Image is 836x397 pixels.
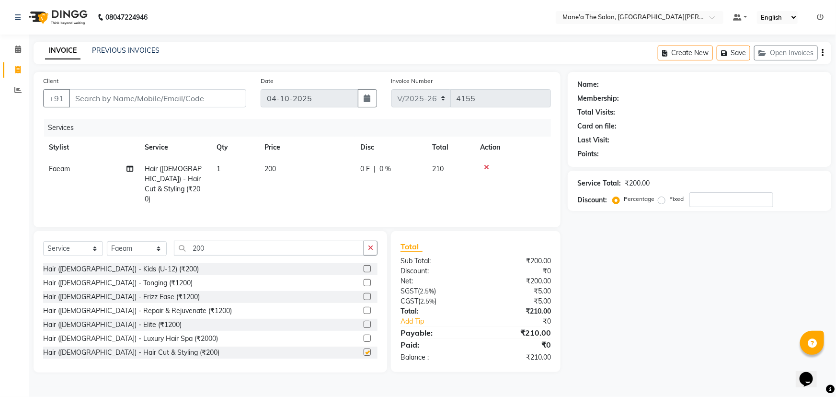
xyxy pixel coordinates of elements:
[476,327,558,339] div: ₹210.00
[401,297,418,305] span: CGST
[139,137,211,158] th: Service
[43,292,200,302] div: Hair ([DEMOGRAPHIC_DATA]) - Frizz Ease (₹1200)
[796,359,826,387] iframe: chat widget
[577,149,599,159] div: Points:
[393,286,476,296] div: ( )
[379,164,391,174] span: 0 %
[43,89,70,107] button: +91
[393,256,476,266] div: Sub Total:
[43,137,139,158] th: Stylist
[420,287,434,295] span: 2.5%
[658,46,713,60] button: Create New
[669,195,684,203] label: Fixed
[476,296,558,306] div: ₹5.00
[476,276,558,286] div: ₹200.00
[43,264,199,274] div: Hair ([DEMOGRAPHIC_DATA]) - Kids (U-12) (₹200)
[393,306,476,316] div: Total:
[145,164,202,203] span: Hair ([DEMOGRAPHIC_DATA]) - Hair Cut & Styling (₹200)
[355,137,426,158] th: Disc
[624,195,654,203] label: Percentage
[401,287,418,295] span: SGST
[577,107,615,117] div: Total Visits:
[92,46,160,55] a: PREVIOUS INVOICES
[393,266,476,276] div: Discount:
[490,316,558,327] div: ₹0
[43,77,58,85] label: Client
[577,80,599,90] div: Name:
[577,93,619,104] div: Membership:
[476,306,558,316] div: ₹210.00
[393,352,476,362] div: Balance :
[360,164,370,174] span: 0 F
[625,178,650,188] div: ₹200.00
[401,242,423,252] span: Total
[393,327,476,339] div: Payable:
[577,135,609,145] div: Last Visit:
[717,46,750,60] button: Save
[476,256,558,266] div: ₹200.00
[393,316,489,327] a: Add Tip
[393,276,476,286] div: Net:
[43,278,193,288] div: Hair ([DEMOGRAPHIC_DATA]) - Tonging (₹1200)
[69,89,246,107] input: Search by Name/Mobile/Email/Code
[43,320,182,330] div: Hair ([DEMOGRAPHIC_DATA]) - Elite (₹1200)
[432,164,444,173] span: 210
[474,137,551,158] th: Action
[43,334,218,344] div: Hair ([DEMOGRAPHIC_DATA]) - Luxury Hair Spa (₹2000)
[393,296,476,306] div: ( )
[43,306,232,316] div: Hair ([DEMOGRAPHIC_DATA]) - Repair & Rejuvenate (₹1200)
[577,178,621,188] div: Service Total:
[426,137,474,158] th: Total
[754,46,818,60] button: Open Invoices
[217,164,220,173] span: 1
[43,348,219,358] div: Hair ([DEMOGRAPHIC_DATA]) - Hair Cut & Styling (₹200)
[476,352,558,362] div: ₹210.00
[393,339,476,350] div: Paid:
[577,195,607,205] div: Discount:
[49,164,70,173] span: Faeam
[476,266,558,276] div: ₹0
[420,297,435,305] span: 2.5%
[374,164,376,174] span: |
[44,119,558,137] div: Services
[476,286,558,296] div: ₹5.00
[577,121,617,131] div: Card on file:
[264,164,276,173] span: 200
[24,4,90,31] img: logo
[259,137,355,158] th: Price
[105,4,148,31] b: 08047224946
[211,137,259,158] th: Qty
[391,77,433,85] label: Invoice Number
[476,339,558,350] div: ₹0
[261,77,274,85] label: Date
[174,241,364,256] input: Search or Scan
[45,42,80,59] a: INVOICE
